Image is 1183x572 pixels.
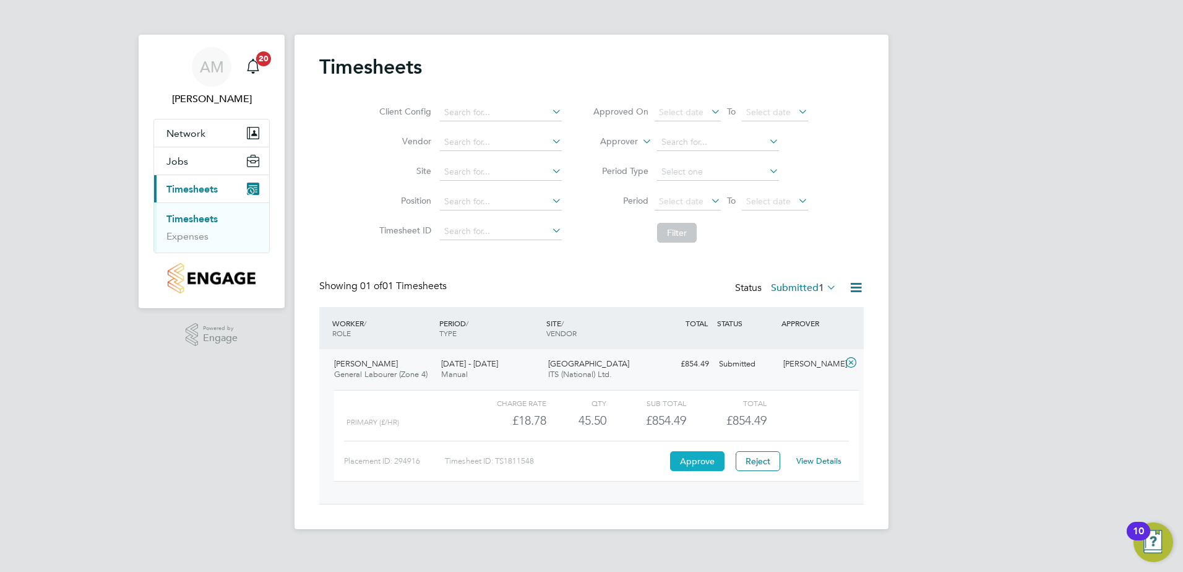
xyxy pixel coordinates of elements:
[1133,531,1144,547] div: 10
[376,195,431,206] label: Position
[440,134,562,151] input: Search for...
[166,230,209,242] a: Expenses
[714,354,778,375] div: Submitted
[606,396,686,410] div: Sub Total
[376,225,431,236] label: Timesheet ID
[546,396,606,410] div: QTY
[153,263,270,293] a: Go to home page
[139,35,285,308] nav: Main navigation
[467,410,546,431] div: £18.78
[186,323,238,347] a: Powered byEngage
[346,418,399,427] span: Primary (£/HR)
[746,106,791,118] span: Select date
[445,451,667,471] div: Timesheet ID: TS1811548
[582,136,638,148] label: Approver
[466,318,468,328] span: /
[657,134,779,151] input: Search for...
[364,318,366,328] span: /
[441,369,468,379] span: Manual
[778,312,843,334] div: APPROVER
[657,163,779,181] input: Select one
[659,106,703,118] span: Select date
[606,410,686,431] div: £854.49
[723,193,739,209] span: To
[593,165,648,176] label: Period Type
[440,104,562,121] input: Search for...
[153,47,270,106] a: AM[PERSON_NAME]
[153,92,270,106] span: Alex Moss
[154,119,269,147] button: Network
[593,195,648,206] label: Period
[334,358,398,369] span: [PERSON_NAME]
[819,282,824,294] span: 1
[686,396,766,410] div: Total
[714,312,778,334] div: STATUS
[546,328,577,338] span: VENDOR
[360,280,447,292] span: 01 Timesheets
[561,318,564,328] span: /
[657,223,697,243] button: Filter
[441,358,498,369] span: [DATE] - [DATE]
[723,103,739,119] span: To
[593,106,648,117] label: Approved On
[736,451,780,471] button: Reject
[726,413,767,428] span: £854.49
[319,54,422,79] h2: Timesheets
[686,318,708,328] span: TOTAL
[203,323,238,334] span: Powered by
[796,456,841,466] a: View Details
[778,354,843,375] div: [PERSON_NAME]
[440,223,562,240] input: Search for...
[166,155,188,167] span: Jobs
[329,312,436,344] div: WORKER
[548,369,612,379] span: ITS (National) Ltd.
[1134,522,1173,562] button: Open Resource Center, 10 new notifications
[200,59,224,75] span: AM
[771,282,837,294] label: Submitted
[543,312,650,344] div: SITE
[166,183,218,195] span: Timesheets
[670,451,725,471] button: Approve
[735,280,839,297] div: Status
[467,396,546,410] div: Charge rate
[440,163,562,181] input: Search for...
[746,196,791,207] span: Select date
[154,202,269,253] div: Timesheets
[332,328,351,338] span: ROLE
[659,196,703,207] span: Select date
[439,328,457,338] span: TYPE
[203,333,238,344] span: Engage
[650,354,714,375] div: £854.49
[440,193,562,210] input: Search for...
[344,451,445,471] div: Placement ID: 294916
[546,410,606,431] div: 45.50
[334,369,428,379] span: General Labourer (Zone 4)
[376,106,431,117] label: Client Config
[548,358,629,369] span: [GEOGRAPHIC_DATA]
[168,263,255,293] img: countryside-properties-logo-retina.png
[154,175,269,202] button: Timesheets
[256,51,271,66] span: 20
[241,47,265,87] a: 20
[376,165,431,176] label: Site
[319,280,449,293] div: Showing
[360,280,382,292] span: 01 of
[436,312,543,344] div: PERIOD
[154,147,269,175] button: Jobs
[376,136,431,147] label: Vendor
[166,213,218,225] a: Timesheets
[166,128,205,139] span: Network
